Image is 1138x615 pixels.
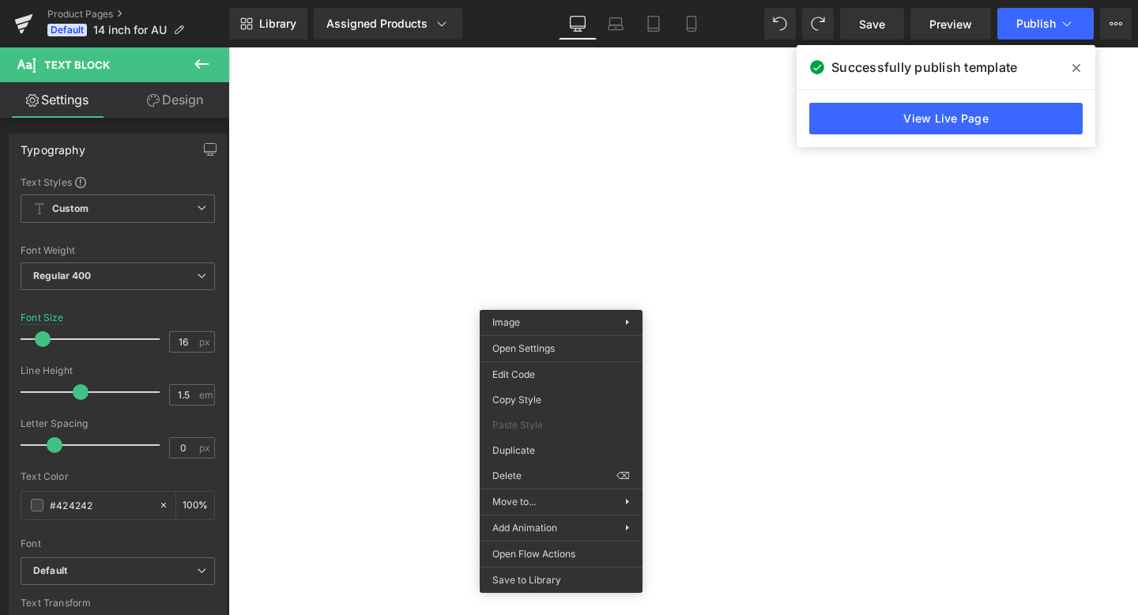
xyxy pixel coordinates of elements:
div: Text Styles [21,175,215,188]
span: Open Settings [492,341,630,356]
a: New Library [229,8,307,40]
span: Add Animation [492,521,625,535]
div: Font Size [21,312,64,323]
div: Text Color [21,471,215,482]
a: Preview [910,8,991,40]
a: Desktop [559,8,597,40]
span: Successfully publish template [831,58,1017,77]
div: Text Transform [21,598,215,609]
span: Save to Library [492,573,630,587]
a: Mobile [673,8,710,40]
span: Text Block [44,58,110,71]
input: Color [50,496,151,514]
span: Preview [929,16,972,32]
div: Font Weight [21,245,215,256]
button: Redo [802,8,834,40]
button: Undo [764,8,796,40]
div: Typography [21,134,85,157]
span: Default [47,24,87,36]
b: Regular 400 [33,270,92,281]
div: Assigned Products [326,16,450,32]
div: Line Height [21,365,215,376]
span: px [199,443,213,453]
a: Product Pages [47,8,229,21]
button: More [1100,8,1132,40]
i: Default [33,564,67,578]
span: Move to... [492,495,625,509]
a: Laptop [597,8,635,40]
span: 14 inch for AU [93,24,167,36]
span: Save [859,16,885,32]
div: Font [21,538,215,549]
a: Design [118,82,232,118]
span: Edit Code [492,368,630,382]
span: em [199,390,213,400]
span: Delete [492,469,616,483]
span: Duplicate [492,443,630,458]
b: Custom [52,202,89,216]
span: px [199,337,213,347]
span: Open Flow Actions [492,547,630,561]
span: Library [259,17,296,31]
span: ⌫ [616,469,630,483]
span: Paste Style [492,418,630,432]
span: Copy Style [492,393,630,407]
button: Publish [997,8,1094,40]
a: Tablet [635,8,673,40]
span: Publish [1016,17,1056,30]
div: % [176,492,214,519]
a: View Live Page [809,103,1083,134]
div: Letter Spacing [21,418,215,429]
iframe: To enrich screen reader interactions, please activate Accessibility in Grammarly extension settings [228,47,1138,615]
iframe: To enrich screen reader interactions, please activate Accessibility in Grammarly extension settings [1084,561,1122,599]
span: Image [492,316,520,328]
